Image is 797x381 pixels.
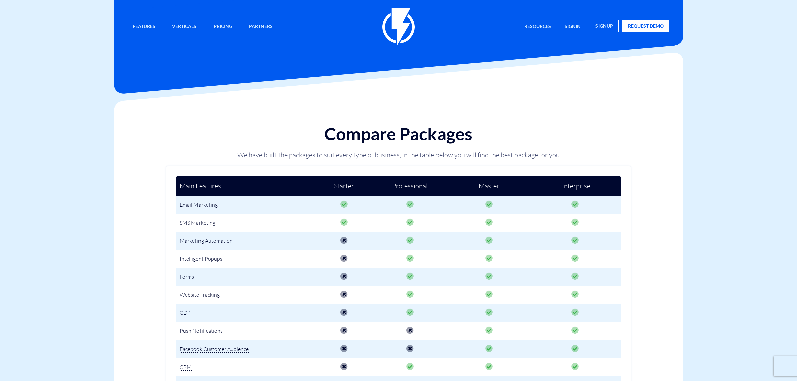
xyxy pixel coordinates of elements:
[180,255,222,262] span: Intelligent Popups
[519,20,556,34] a: Resources
[317,176,372,196] td: Starter
[180,273,194,280] span: Forms
[622,20,669,32] a: request demo
[530,176,621,196] td: Enterprise
[180,219,215,226] span: SMS Marketing
[590,20,619,32] a: signup
[244,20,278,34] a: Partners
[180,237,233,244] span: Marketing Automation
[180,346,249,353] span: Facebook Customer Audience
[560,20,586,34] a: signin
[180,309,191,316] span: CDP
[217,150,580,160] p: We have built the packages to suit every type of business, in the table below you will find the b...
[180,327,223,334] span: Push Notifications
[176,176,317,196] td: Main Features
[128,20,160,34] a: Features
[449,176,530,196] td: Master
[180,291,220,298] span: Website Tracking
[180,364,192,371] span: CRM
[209,20,237,34] a: Pricing
[180,201,218,208] span: Email Marketing
[217,124,580,143] h1: Compare Packages
[372,176,449,196] td: Professional
[167,20,202,34] a: Verticals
